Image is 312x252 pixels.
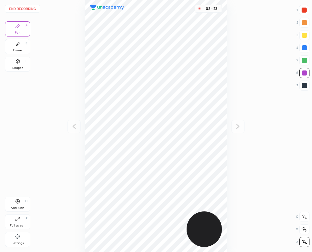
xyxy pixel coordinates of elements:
[296,237,309,247] div: Z
[296,43,309,53] div: 4
[11,206,25,210] div: Add Slide
[5,5,40,13] button: End recording
[297,30,309,40] div: 3
[297,81,309,91] div: 7
[12,66,23,70] div: Shapes
[15,31,20,34] div: Pen
[12,242,24,245] div: Settings
[90,5,124,10] img: logo.38c385cc.svg
[26,59,27,63] div: L
[13,49,22,52] div: Eraser
[204,7,219,11] div: 03 : 23
[25,199,27,203] div: H
[296,68,309,78] div: 6
[296,212,309,222] div: C
[296,55,309,65] div: 5
[297,5,309,15] div: 1
[10,224,26,227] div: Full screen
[26,42,27,45] div: E
[26,24,27,27] div: P
[297,18,309,28] div: 2
[296,224,309,234] div: X
[26,217,27,220] div: F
